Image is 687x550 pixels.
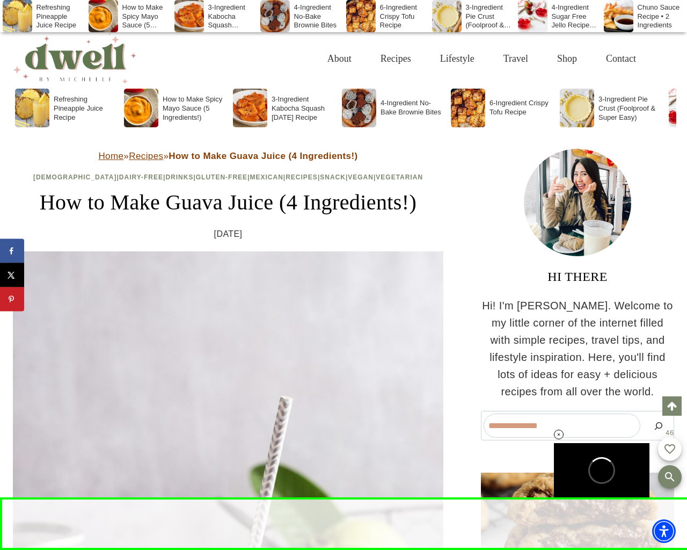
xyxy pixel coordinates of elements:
a: Dairy-Free [119,173,163,181]
h5: FEATURED [481,451,674,462]
p: Hi! I'm [PERSON_NAME]. Welcome to my little corner of the internet filled with simple recipes, tr... [481,297,674,400]
a: Snack [320,173,346,181]
a: Travel [489,41,543,76]
a: Vegan [348,173,374,181]
nav: Primary Navigation [313,41,651,76]
a: Drinks [165,173,193,181]
h1: How to Make Guava Juice (4 Ingredients!) [13,186,443,219]
a: Vegetarian [376,173,423,181]
strong: How to Make Guava Juice (4 Ingredients!) [169,151,357,161]
img: DWELL by michelle [13,34,136,83]
span: | | | | | | | | [33,173,423,181]
a: Shop [543,41,591,76]
div: Accessibility Menu [652,519,676,543]
h3: HI THERE [481,267,674,286]
a: Recipes [129,151,163,161]
iframe: Advertisement [260,510,432,537]
a: Gluten-Free [196,173,247,181]
a: Home [98,151,123,161]
a: Contact [591,41,651,76]
a: Recipes [366,41,426,76]
a: Mexican [250,173,283,181]
a: Scroll to top [662,396,682,416]
a: Lifestyle [426,41,489,76]
a: [DEMOGRAPHIC_DATA] [33,173,117,181]
span: » » [98,151,357,161]
a: Recipes [286,173,318,181]
a: About [313,41,366,76]
time: [DATE] [214,227,243,241]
